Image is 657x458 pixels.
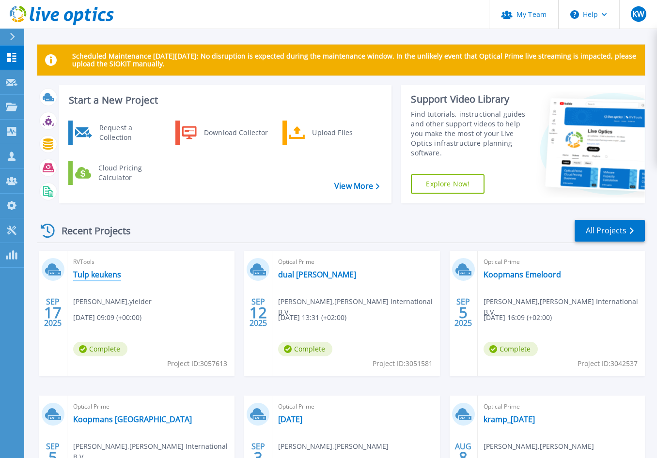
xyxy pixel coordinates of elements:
div: Recent Projects [37,219,144,243]
div: Find tutorials, instructional guides and other support videos to help you make the most of your L... [411,109,532,158]
div: Upload Files [307,123,379,142]
div: SEP 2025 [454,295,472,330]
h3: Start a New Project [69,95,379,106]
span: [DATE] 13:31 (+02:00) [278,312,346,323]
span: Optical Prime [278,401,434,412]
a: Tulp keukens [73,270,121,279]
div: Cloud Pricing Calculator [94,163,165,183]
span: [PERSON_NAME] , [PERSON_NAME] International B.V. [484,296,645,318]
a: Cloud Pricing Calculator [68,161,168,185]
a: All Projects [575,220,645,242]
a: [DATE] [278,414,302,424]
p: Scheduled Maintenance [DATE][DATE]: No disruption is expected during the maintenance window. In t... [72,52,637,68]
span: Project ID: 3042537 [578,358,638,369]
div: Download Collector [199,123,272,142]
span: Optical Prime [484,401,639,412]
span: [DATE] 16:09 (+02:00) [484,312,552,323]
span: Project ID: 3057613 [167,358,227,369]
span: KW [632,10,644,18]
a: Upload Files [282,121,382,145]
span: [PERSON_NAME] , yielder [73,296,152,307]
span: 12 [250,308,267,317]
span: 5 [459,308,468,317]
span: Complete [73,342,127,356]
span: RVTools [73,257,229,267]
span: Optical Prime [73,401,229,412]
div: SEP 2025 [44,295,62,330]
span: Optical Prime [484,257,639,267]
a: Koopmans [GEOGRAPHIC_DATA] [73,414,192,424]
span: Optical Prime [278,257,434,267]
span: Complete [278,342,332,356]
a: Explore Now! [411,174,485,194]
div: SEP 2025 [249,295,267,330]
a: Download Collector [175,121,275,145]
a: dual [PERSON_NAME] [278,270,356,279]
span: [PERSON_NAME] , [PERSON_NAME] [484,441,594,452]
a: Koopmans Emeloord [484,270,561,279]
span: [PERSON_NAME] , [PERSON_NAME] [278,441,389,452]
div: Request a Collection [94,123,165,142]
a: kramp_[DATE] [484,414,535,424]
span: 17 [44,308,62,317]
span: [DATE] 09:09 (+00:00) [73,312,141,323]
span: Complete [484,342,538,356]
a: Request a Collection [68,121,168,145]
span: [PERSON_NAME] , [PERSON_NAME] International B.V. [278,296,439,318]
a: View More [334,182,379,191]
span: Project ID: 3051581 [373,358,433,369]
div: Support Video Library [411,93,532,106]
